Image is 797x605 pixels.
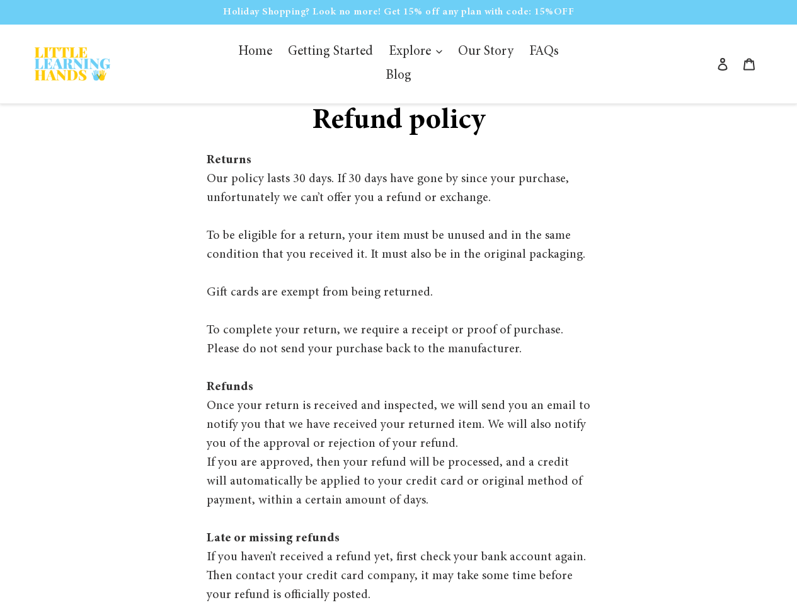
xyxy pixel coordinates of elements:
a: Our Story [452,40,520,64]
span: FAQs [529,45,559,59]
a: Getting Started [282,40,379,64]
span: Blog [386,69,411,83]
span: Getting Started [288,45,373,59]
p: Holiday Shopping? Look no more! Get 15% off any plan with code: 15%OFF [1,1,796,23]
button: Explore [382,40,449,64]
a: Home [232,40,278,64]
h1: Refund policy [207,104,591,139]
span: Our Story [458,45,513,59]
a: Blog [379,64,418,88]
a: FAQs [523,40,565,64]
span: Explore [389,45,431,59]
img: Little Learning Hands [35,47,110,81]
strong: Late or missing refunds [207,532,340,544]
strong: Returns [207,154,251,166]
span: Home [238,45,272,59]
strong: Refunds [207,381,253,393]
